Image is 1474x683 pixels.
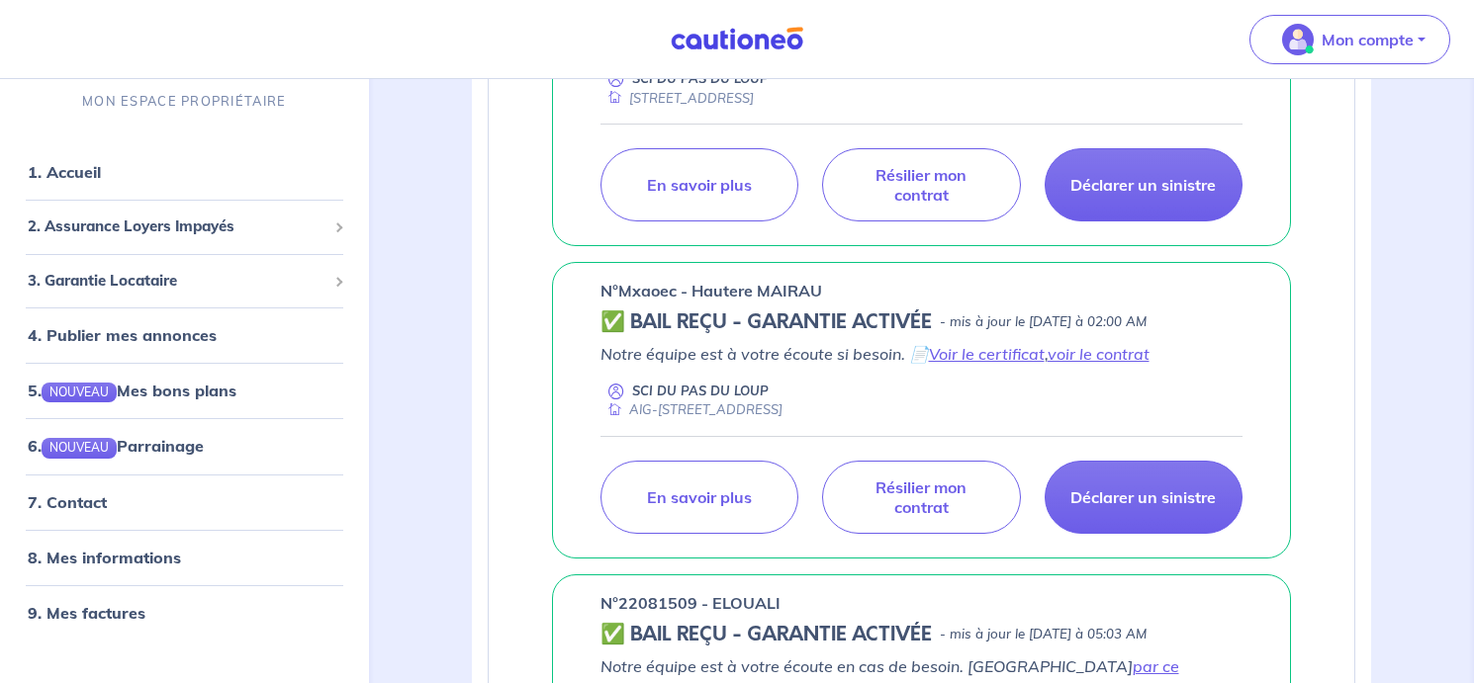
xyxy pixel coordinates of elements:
[600,342,1244,366] p: Notre équipe est à votre écoute si besoin. 📄 ,
[28,381,236,400] a: 5.NOUVEAUMes bons plans
[940,312,1147,332] p: - mis à jour le [DATE] à 02:00 AM
[1048,344,1150,364] a: voir le contrat
[600,148,798,221] a: En savoir plus
[1282,24,1314,55] img: illu_account_valid_menu.svg
[28,162,101,182] a: 1. Accueil
[600,623,1244,646] div: state: CONTRACT-VALIDATED, Context: ,MAYBE-CERTIFICATE,,LESSOR-DOCUMENTS,IS-ODEALIM
[1249,15,1450,64] button: illu_account_valid_menu.svgMon compte
[663,27,811,51] img: Cautioneo
[632,382,769,400] p: SCI DU PAS DU LOUP
[600,310,932,334] h5: ✅ BAIL REÇU - GARANTIE ACTIVÉE
[8,315,361,355] div: 4. Publier mes annonces
[1070,175,1216,195] p: Déclarer un sinistre
[82,92,286,111] p: MON ESPACE PROPRIÉTAIRE
[8,152,361,192] div: 1. Accueil
[28,492,107,512] a: 7. Contact
[8,426,361,466] div: 6.NOUVEAUParrainage
[600,623,932,646] h5: ✅ BAIL REÇU - GARANTIE ACTIVÉE
[8,593,361,633] div: 9. Mes factures
[28,603,145,623] a: 9. Mes factures
[940,625,1147,644] p: - mis à jour le [DATE] à 05:03 AM
[8,482,361,522] div: 7. Contact
[847,165,995,205] p: Résilier mon contrat
[8,208,361,246] div: 2. Assurance Loyers Impayés
[647,175,752,195] p: En savoir plus
[28,325,217,345] a: 4. Publier mes annonces
[28,270,326,293] span: 3. Garantie Locataire
[600,310,1244,334] div: state: CONTRACT-VALIDATED, Context: LESS-THAN-20-DAYS,MAYBE-CERTIFICATE,ALONE,LESSOR-DOCUMENTS
[8,262,361,300] div: 3. Garantie Locataire
[600,279,822,302] p: n°Mxaoec - Hautere MAIRAU
[28,436,204,456] a: 6.NOUVEAUParrainage
[600,591,781,615] p: n°22081509 - ELOUALI
[28,548,181,567] a: 8. Mes informations
[1070,487,1216,507] p: Déclarer un sinistre
[600,89,754,108] div: [STREET_ADDRESS]
[600,461,798,534] a: En savoir plus
[847,477,995,517] p: Résilier mon contrat
[1045,148,1243,221] a: Déclarer un sinistre
[28,215,326,238] span: 2. Assurance Loyers Impayés
[8,371,361,410] div: 5.NOUVEAUMes bons plans
[929,344,1045,364] a: Voir le certificat
[1045,461,1243,534] a: Déclarer un sinistre
[822,461,1020,534] a: Résilier mon contrat
[600,400,783,419] div: AIG-[STREET_ADDRESS]
[8,538,361,577] div: 8. Mes informations
[822,148,1020,221] a: Résilier mon contrat
[1322,28,1414,51] p: Mon compte
[647,487,752,507] p: En savoir plus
